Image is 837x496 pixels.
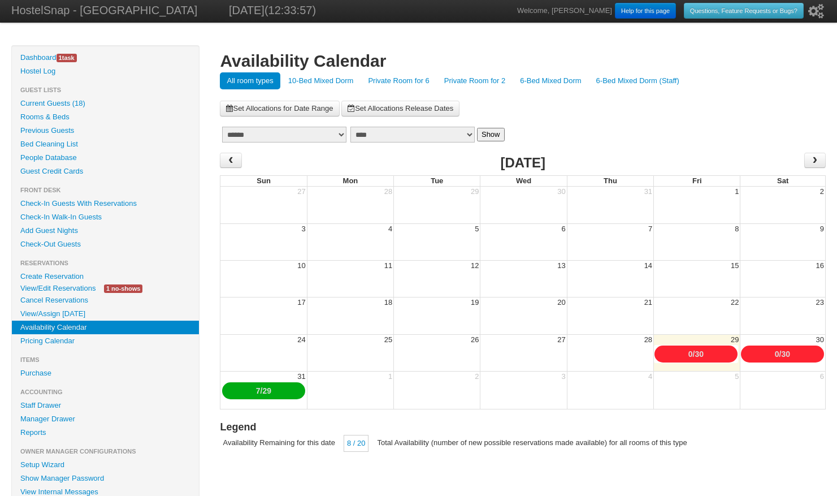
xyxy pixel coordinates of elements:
[470,261,480,271] div: 12
[296,335,306,345] div: 24
[556,297,566,308] div: 20
[374,435,689,451] div: Total Availability (number of new possible reservations made available) for all rooms of this type
[59,54,62,61] span: 1
[815,297,825,308] div: 23
[513,72,588,89] a: 6-Bed Mixed Dorm
[684,3,804,19] a: Questions, Feature Requests or Bugs?
[296,297,306,308] div: 17
[695,350,704,359] a: 30
[383,297,393,308] div: 18
[12,238,199,251] a: Check-Out Guests
[643,335,653,345] div: 28
[740,175,826,187] th: Sat
[12,321,199,334] a: Availability Calendar
[220,101,339,117] a: Set Allocations for Date Range
[819,187,825,197] div: 2
[12,366,199,380] a: Purchase
[819,224,825,234] div: 9
[734,187,740,197] div: 1
[730,297,740,308] div: 22
[567,175,653,187] th: Thu
[12,224,199,238] a: Add Guest Nights
[474,224,480,234] div: 5
[12,256,199,270] li: Reservations
[437,72,512,89] a: Private Room for 2
[281,72,361,89] a: 10-Bed Mixed Dorm
[220,420,826,435] h3: Legend
[643,297,653,308] div: 21
[615,3,676,19] a: Help for this page
[500,153,545,173] h2: [DATE]
[12,472,199,485] a: Show Manager Password
[387,224,393,234] div: 4
[643,187,653,197] div: 31
[734,372,740,382] div: 5
[296,372,306,382] div: 31
[220,175,306,187] th: Sun
[12,210,199,224] a: Check-In Walk-In Guests
[480,175,566,187] th: Wed
[12,83,199,97] li: Guest Lists
[815,261,825,271] div: 16
[477,128,505,141] button: Show
[12,51,199,64] a: Dashboard1task
[227,152,236,169] span: ‹
[220,72,280,89] a: All room types
[12,307,199,321] a: View/Assign [DATE]
[307,175,393,187] th: Mon
[222,382,305,399] div: /
[12,399,199,412] a: Staff Drawer
[556,187,566,197] div: 30
[12,110,199,124] a: Rooms & Beds
[296,187,306,197] div: 27
[12,97,199,110] a: Current Guests (18)
[12,412,199,426] a: Manager Drawer
[12,385,199,399] li: Accounting
[12,426,199,439] a: Reports
[361,72,436,89] a: Private Room for 6
[220,51,826,71] h1: Availability Calendar
[264,4,316,16] span: (12:33:57)
[741,346,824,363] div: /
[12,183,199,197] li: Front Desk
[301,224,307,234] div: 3
[782,350,791,359] a: 30
[12,137,199,151] a: Bed Cleaning List
[474,372,480,382] div: 2
[647,372,653,382] div: 4
[12,353,199,366] li: Items
[654,346,738,363] div: /
[383,187,393,197] div: 28
[734,224,740,234] div: 8
[815,335,825,345] div: 30
[220,435,337,451] div: Availability Remaining for this date
[730,335,740,345] div: 29
[589,72,686,89] a: 6-Bed Mixed Dorm (Staff)
[561,224,567,234] div: 6
[808,4,824,19] i: Setup Wizard
[344,435,369,452] div: 8 / 20
[775,350,779,359] a: 0
[12,165,199,178] a: Guest Credit Cards
[12,270,199,283] a: Create Reservation
[556,335,566,345] div: 27
[104,284,142,293] span: 1 no-shows
[12,458,199,472] a: Setup Wizard
[296,261,306,271] div: 10
[647,224,653,234] div: 7
[341,101,459,117] a: Set Allocations Release Dates
[393,175,480,187] th: Tue
[561,372,567,382] div: 3
[383,335,393,345] div: 25
[730,261,740,271] div: 15
[383,261,393,271] div: 11
[387,372,393,382] div: 1
[470,297,480,308] div: 19
[12,197,199,210] a: Check-In Guests With Reservations
[12,64,199,78] a: Hostel Log
[12,445,199,458] li: Owner Manager Configurations
[819,372,825,382] div: 6
[810,152,819,169] span: ›
[688,350,693,359] a: 0
[12,124,199,137] a: Previous Guests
